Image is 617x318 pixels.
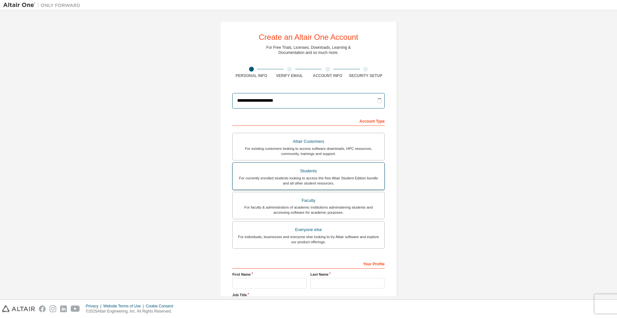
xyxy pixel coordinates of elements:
div: For currently enrolled students looking to access the free Altair Student Edition bundle and all ... [237,176,380,186]
div: Cookie Consent [146,304,177,309]
div: Create an Altair One Account [259,33,358,41]
img: facebook.svg [39,305,46,312]
div: Students [237,167,380,176]
div: Website Terms of Use [103,304,146,309]
div: Faculty [237,196,380,205]
p: © 2025 Altair Engineering, Inc. All Rights Reserved. [86,309,177,314]
img: linkedin.svg [60,305,67,312]
div: Everyone else [237,225,380,234]
div: Altair Customers [237,137,380,146]
div: Account Type [232,116,385,126]
div: For existing customers looking to access software downloads, HPC resources, community, trainings ... [237,146,380,156]
img: Altair One [3,2,84,8]
div: Personal Info [232,73,271,78]
label: First Name [232,272,307,277]
div: For Free Trials, Licenses, Downloads, Learning & Documentation and so much more. [266,45,351,55]
img: youtube.svg [71,305,80,312]
div: For faculty & administrators of academic institutions administering students and accessing softwa... [237,205,380,215]
div: Security Setup [347,73,385,78]
label: Last Name [310,272,385,277]
img: altair_logo.svg [2,305,35,312]
div: Privacy [86,304,103,309]
div: Your Profile [232,258,385,269]
label: Job Title [232,292,385,297]
div: Verify Email [271,73,309,78]
div: For individuals, businesses and everyone else looking to try Altair software and explore our prod... [237,234,380,245]
img: instagram.svg [49,305,56,312]
div: Account Info [308,73,347,78]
